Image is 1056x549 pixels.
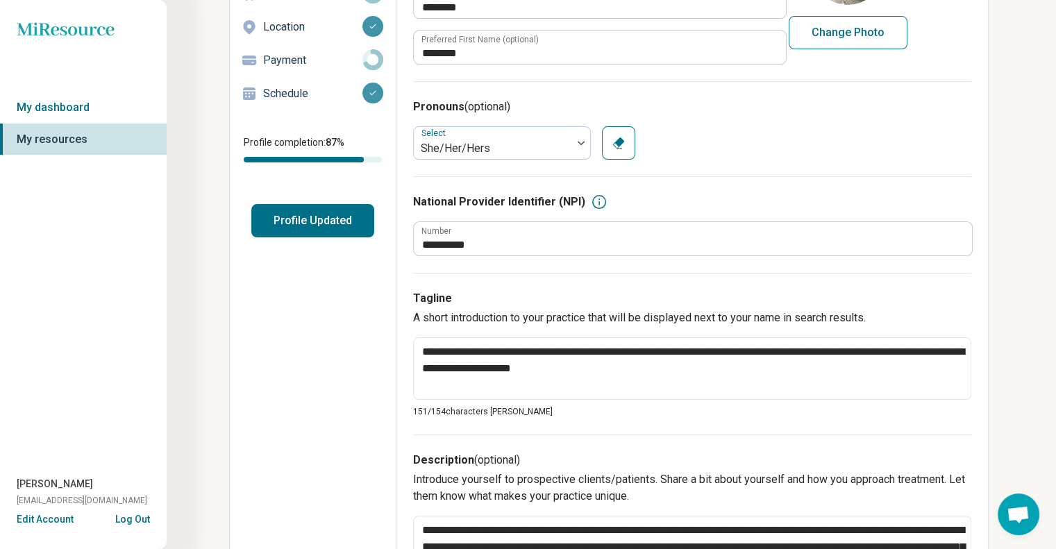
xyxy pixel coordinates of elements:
button: Log Out [115,512,150,523]
p: 151/ 154 characters [PERSON_NAME] [413,405,971,418]
label: Select [421,128,449,138]
p: Introduce yourself to prospective clients/patients. Share a bit about yourself and how you approa... [413,471,971,505]
div: Open chat [998,493,1039,535]
span: [PERSON_NAME] [17,477,93,491]
h3: Description [413,452,971,468]
p: Location [263,19,362,35]
span: (optional) [474,453,520,466]
label: Preferred First Name (optional) [421,35,539,44]
button: Profile Updated [251,204,374,237]
a: Location [230,10,396,44]
h3: National Provider Identifier (NPI) [413,194,585,210]
div: Profile completion: [230,127,396,171]
p: A short introduction to your practice that will be displayed next to your name in search results. [413,310,971,326]
span: 87 % [326,137,344,148]
div: She/Her/Hers [421,140,565,157]
span: (optional) [464,100,510,113]
a: Payment [230,44,396,77]
button: Change Photo [789,16,907,49]
h3: Tagline [413,290,971,307]
a: Schedule [230,77,396,110]
p: Payment [263,52,362,69]
label: Number [421,227,451,235]
p: Schedule [263,85,362,102]
div: Profile completion [244,157,382,162]
h3: Pronouns [413,99,971,115]
span: [EMAIL_ADDRESS][DOMAIN_NAME] [17,494,147,507]
button: Edit Account [17,512,74,527]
